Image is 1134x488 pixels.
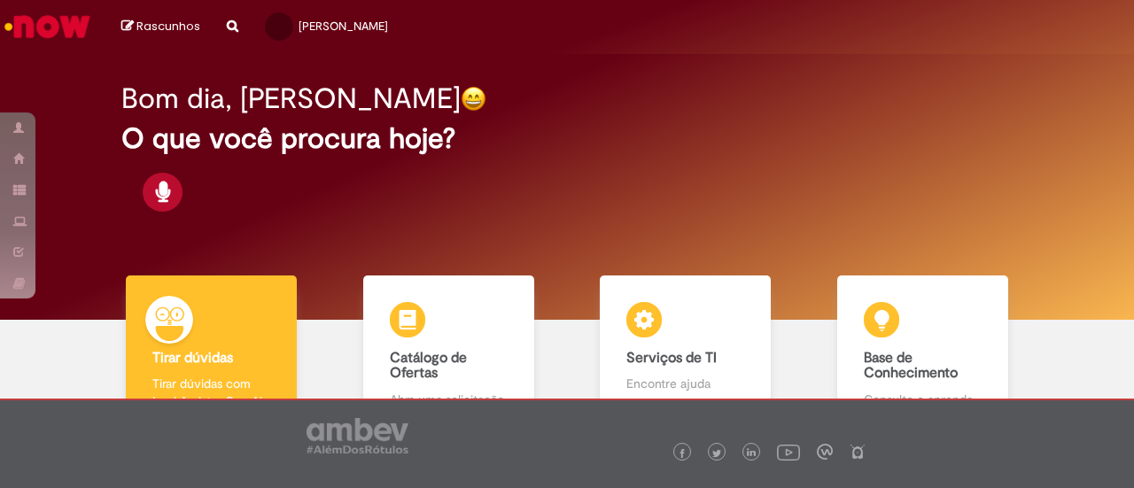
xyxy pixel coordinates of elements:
[864,391,982,408] p: Consulte e aprenda
[121,19,200,35] a: Rascunhos
[747,448,756,459] img: logo_footer_linkedin.png
[461,86,486,112] img: happy-face.png
[626,349,717,367] b: Serviços de TI
[626,375,744,392] p: Encontre ajuda
[804,275,1042,429] a: Base de Conhecimento Consulte e aprenda
[307,418,408,453] img: logo_footer_ambev_rotulo_gray.png
[390,349,467,383] b: Catálogo de Ofertas
[817,444,833,460] img: logo_footer_workplace.png
[864,349,958,383] b: Base de Conhecimento
[567,275,804,429] a: Serviços de TI Encontre ajuda
[299,19,388,34] span: [PERSON_NAME]
[121,123,1012,154] h2: O que você procura hoje?
[712,449,721,458] img: logo_footer_twitter.png
[777,440,800,463] img: logo_footer_youtube.png
[2,9,93,44] img: ServiceNow
[152,349,233,367] b: Tirar dúvidas
[136,18,200,35] span: Rascunhos
[390,391,508,408] p: Abra uma solicitação
[121,83,461,114] h2: Bom dia, [PERSON_NAME]
[678,449,687,458] img: logo_footer_facebook.png
[93,275,330,429] a: Tirar dúvidas Tirar dúvidas com Lupi Assist e Gen Ai
[850,444,866,460] img: logo_footer_naosei.png
[330,275,568,429] a: Catálogo de Ofertas Abra uma solicitação
[152,375,270,410] p: Tirar dúvidas com Lupi Assist e Gen Ai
